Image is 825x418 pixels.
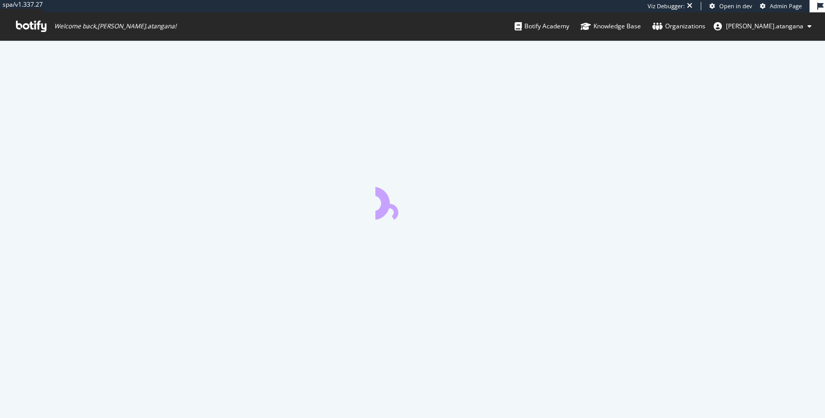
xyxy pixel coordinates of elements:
[54,22,176,30] span: Welcome back, [PERSON_NAME].atangana !
[652,12,705,40] a: Organizations
[770,2,802,10] span: Admin Page
[705,18,820,35] button: [PERSON_NAME].atangana
[515,12,569,40] a: Botify Academy
[709,2,752,10] a: Open in dev
[581,21,641,31] div: Knowledge Base
[726,22,803,30] span: renaud.atangana
[515,21,569,31] div: Botify Academy
[648,2,685,10] div: Viz Debugger:
[719,2,752,10] span: Open in dev
[581,12,641,40] a: Knowledge Base
[652,21,705,31] div: Organizations
[760,2,802,10] a: Admin Page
